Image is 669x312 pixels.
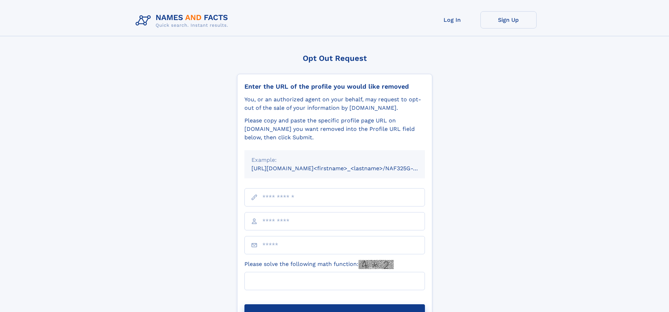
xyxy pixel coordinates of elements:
[237,54,432,63] div: Opt Out Request
[133,11,234,30] img: Logo Names and Facts
[251,156,418,164] div: Example:
[251,165,438,172] small: [URL][DOMAIN_NAME]<firstname>_<lastname>/NAF325G-xxxxxxxx
[480,11,537,28] a: Sign Up
[244,95,425,112] div: You, or an authorized agent on your behalf, may request to opt-out of the sale of your informatio...
[244,260,394,269] label: Please solve the following math function:
[424,11,480,28] a: Log In
[244,116,425,142] div: Please copy and paste the specific profile page URL on [DOMAIN_NAME] you want removed into the Pr...
[244,83,425,90] div: Enter the URL of the profile you would like removed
